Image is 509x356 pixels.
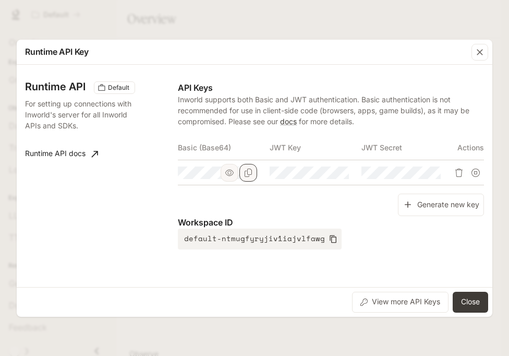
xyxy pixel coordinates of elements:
[178,81,484,94] p: API Keys
[280,117,297,126] a: docs
[352,292,449,313] button: View more API Keys
[398,194,484,216] button: Generate new key
[25,81,86,92] h3: Runtime API
[451,164,467,181] button: Delete API key
[178,135,270,160] th: Basic (Base64)
[453,292,488,313] button: Close
[104,83,134,92] span: Default
[361,135,453,160] th: JWT Secret
[178,229,342,250] button: default-ntmugfyryjiv1iajvlfawg
[178,94,484,127] p: Inworld supports both Basic and JWT authentication. Basic authentication is not recommended for u...
[178,216,484,229] p: Workspace ID
[94,81,135,94] div: These keys will apply to your current workspace only
[467,164,484,181] button: Suspend API key
[239,164,257,182] button: Copy Basic (Base64)
[21,144,102,164] a: Runtime API docs
[25,98,134,131] p: For setting up connections with Inworld's server for all Inworld APIs and SDKs.
[453,135,484,160] th: Actions
[25,45,89,58] p: Runtime API Key
[270,135,361,160] th: JWT Key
